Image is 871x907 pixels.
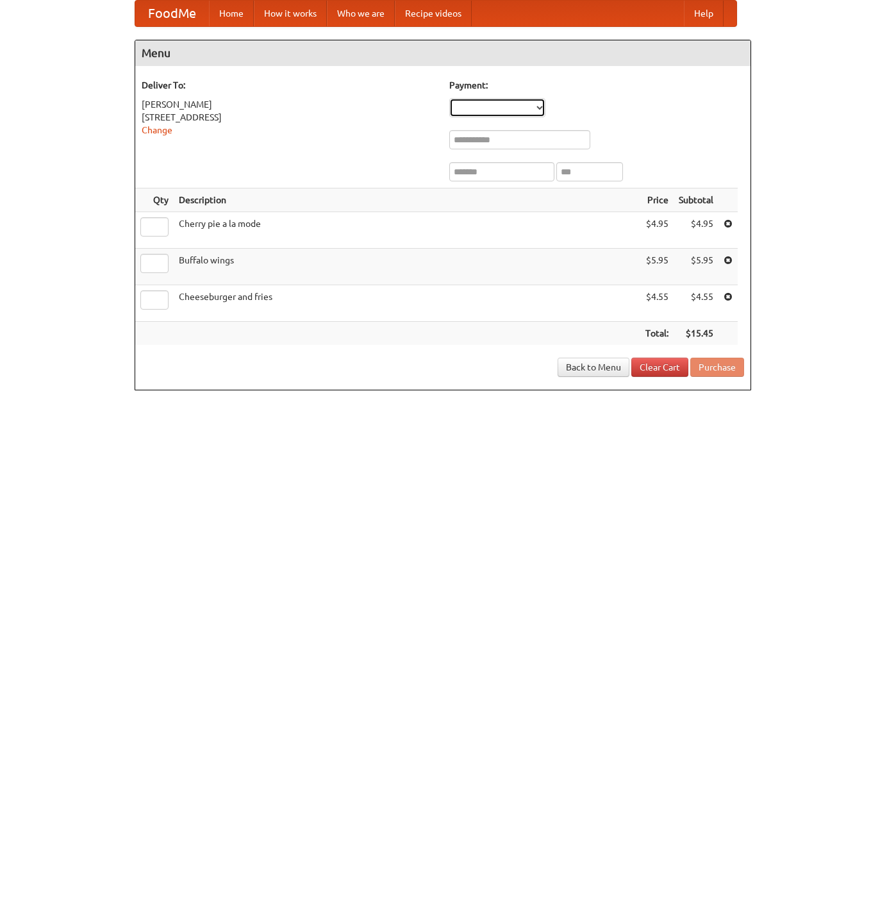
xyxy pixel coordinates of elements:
[142,125,172,135] a: Change
[631,358,688,377] a: Clear Cart
[327,1,395,26] a: Who we are
[674,212,718,249] td: $4.95
[135,40,751,66] h4: Menu
[209,1,254,26] a: Home
[142,79,436,92] h5: Deliver To:
[640,322,674,345] th: Total:
[135,1,209,26] a: FoodMe
[174,212,640,249] td: Cherry pie a la mode
[690,358,744,377] button: Purchase
[174,188,640,212] th: Description
[135,188,174,212] th: Qty
[558,358,629,377] a: Back to Menu
[640,285,674,322] td: $4.55
[449,79,744,92] h5: Payment:
[684,1,724,26] a: Help
[674,188,718,212] th: Subtotal
[674,322,718,345] th: $15.45
[640,249,674,285] td: $5.95
[640,212,674,249] td: $4.95
[640,188,674,212] th: Price
[395,1,472,26] a: Recipe videos
[174,249,640,285] td: Buffalo wings
[142,111,436,124] div: [STREET_ADDRESS]
[142,98,436,111] div: [PERSON_NAME]
[174,285,640,322] td: Cheeseburger and fries
[254,1,327,26] a: How it works
[674,285,718,322] td: $4.55
[674,249,718,285] td: $5.95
